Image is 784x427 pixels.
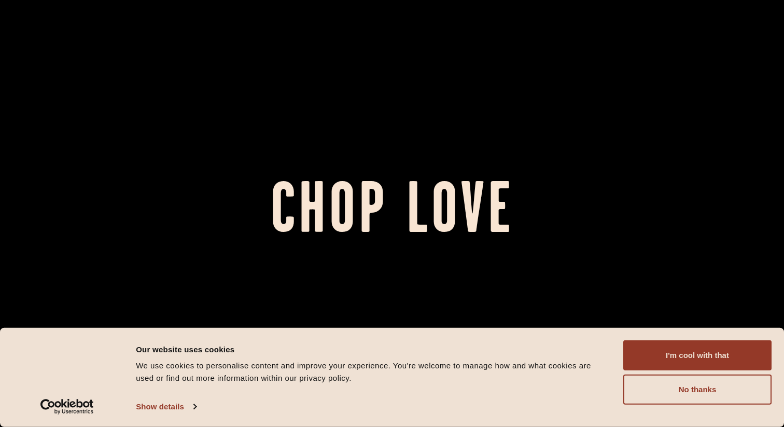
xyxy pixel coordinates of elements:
button: I'm cool with that [623,340,772,370]
div: Our website uses cookies [136,343,600,355]
a: Usercentrics Cookiebot - opens in a new window [22,399,113,415]
button: No thanks [623,375,772,405]
div: We use cookies to personalise content and improve your experience. You're welcome to manage how a... [136,360,600,384]
a: Show details [136,399,196,415]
